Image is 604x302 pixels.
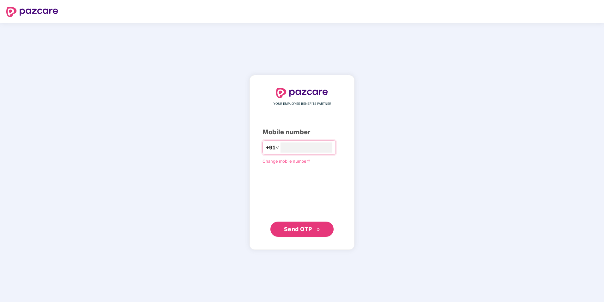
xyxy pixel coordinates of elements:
[284,226,312,232] span: Send OTP
[270,222,334,237] button: Send OTPdouble-right
[316,228,320,232] span: double-right
[276,88,328,98] img: logo
[275,146,279,149] span: down
[273,101,331,106] span: YOUR EMPLOYEE BENEFITS PARTNER
[266,144,275,152] span: +91
[262,159,310,164] a: Change mobile number?
[6,7,58,17] img: logo
[262,127,342,137] div: Mobile number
